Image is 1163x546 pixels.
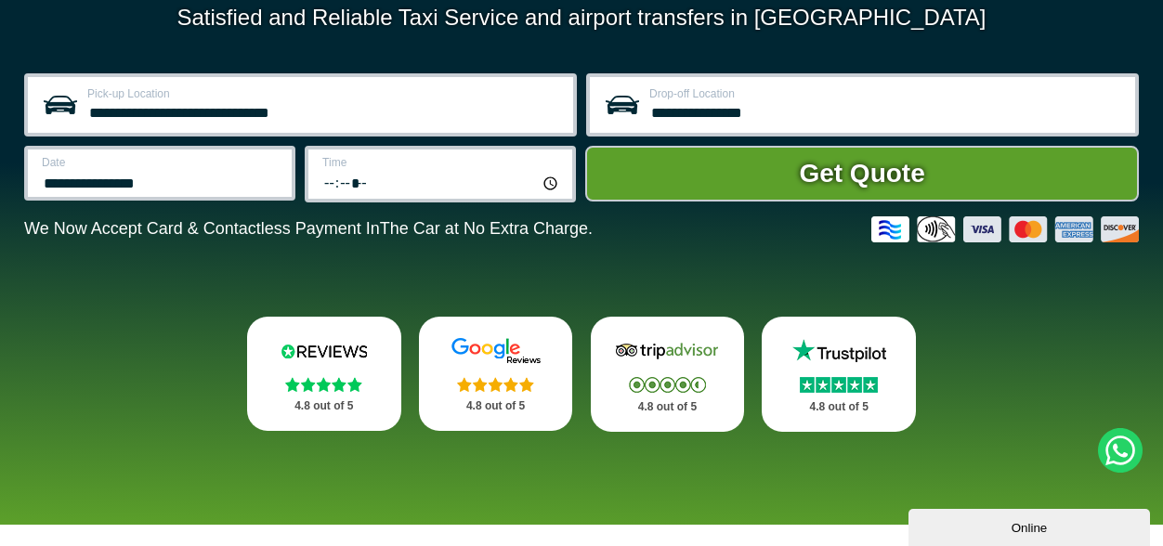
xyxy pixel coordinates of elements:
img: Reviews.io [268,337,380,365]
button: Get Quote [585,146,1139,201]
label: Time [322,157,561,168]
img: Stars [457,377,534,392]
p: 4.8 out of 5 [439,395,553,418]
label: Date [42,157,281,168]
label: Pick-up Location [87,88,562,99]
img: Credit And Debit Cards [871,216,1139,242]
p: 4.8 out of 5 [782,396,895,419]
a: Reviews.io Stars 4.8 out of 5 [247,317,401,431]
p: 4.8 out of 5 [268,395,381,418]
p: 4.8 out of 5 [611,396,725,419]
img: Trustpilot [783,337,895,365]
img: Stars [800,377,878,393]
img: Tripadvisor [611,337,723,365]
a: Tripadvisor Stars 4.8 out of 5 [591,317,745,432]
span: The Car at No Extra Charge. [380,219,593,238]
img: Stars [629,377,706,393]
a: Trustpilot Stars 4.8 out of 5 [762,317,916,432]
iframe: chat widget [908,505,1154,546]
label: Drop-off Location [649,88,1124,99]
img: Stars [285,377,362,392]
a: Google Stars 4.8 out of 5 [419,317,573,431]
img: Google [440,337,552,365]
p: We Now Accept Card & Contactless Payment In [24,219,593,239]
p: Satisfied and Reliable Taxi Service and airport transfers in [GEOGRAPHIC_DATA] [24,5,1139,31]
